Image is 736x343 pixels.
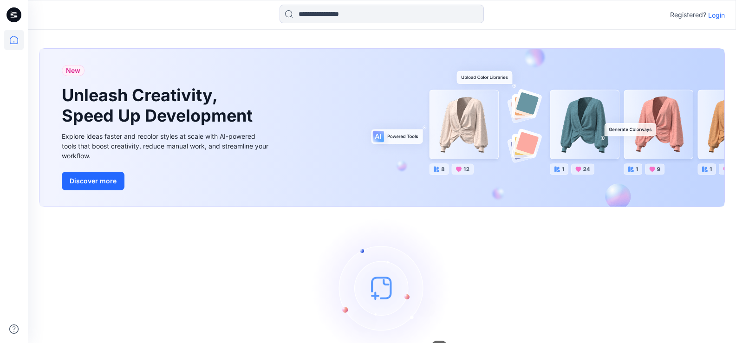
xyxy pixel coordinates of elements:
[62,172,124,190] button: Discover more
[62,131,271,161] div: Explore ideas faster and recolor styles at scale with AI-powered tools that boost creativity, red...
[66,65,80,76] span: New
[62,172,271,190] a: Discover more
[670,9,706,20] p: Registered?
[62,85,257,125] h1: Unleash Creativity, Speed Up Development
[708,10,725,20] p: Login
